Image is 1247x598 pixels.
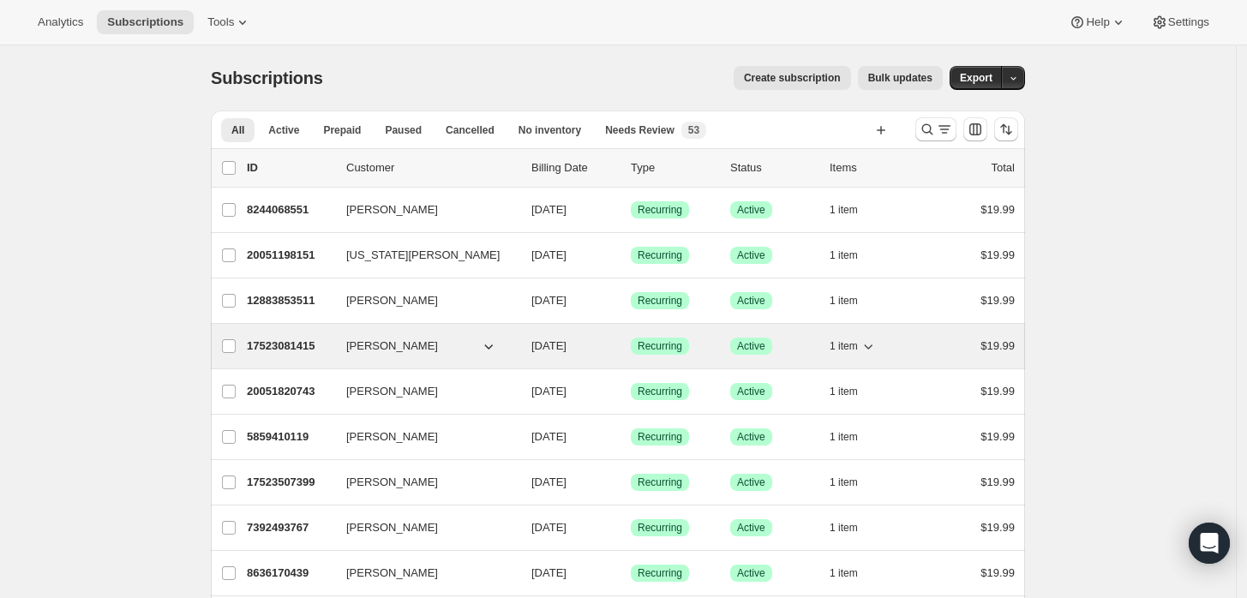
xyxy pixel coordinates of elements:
p: 20051198151 [247,247,333,264]
span: $19.99 [980,430,1015,443]
p: 8244068551 [247,201,333,218]
span: $19.99 [980,566,1015,579]
span: 1 item [830,385,858,398]
span: Settings [1168,15,1209,29]
button: [PERSON_NAME] [336,378,507,405]
p: Billing Date [531,159,617,176]
span: No inventory [519,123,581,137]
span: Subscriptions [107,15,183,29]
p: Customer [346,159,518,176]
button: Create new view [867,118,895,142]
span: [DATE] [531,385,567,398]
span: $19.99 [980,339,1015,352]
p: 17523507399 [247,474,333,491]
span: Needs Review [605,123,674,137]
span: [PERSON_NAME] [346,383,438,400]
button: [PERSON_NAME] [336,559,507,587]
button: 1 item [830,470,877,494]
button: Search and filter results [915,117,956,141]
span: [DATE] [531,566,567,579]
button: [PERSON_NAME] [336,332,507,360]
button: Customize table column order and visibility [963,117,987,141]
div: 8636170439[PERSON_NAME][DATE]SuccessRecurringSuccessActive1 item$19.99 [247,561,1015,585]
div: Items [830,159,915,176]
button: Settings [1141,10,1220,34]
span: Active [268,123,299,137]
span: Recurring [638,203,682,217]
span: $19.99 [980,475,1015,488]
span: [DATE] [531,521,567,534]
button: 1 item [830,425,877,449]
span: Active [737,294,765,308]
span: [PERSON_NAME] [346,201,438,218]
span: Recurring [638,294,682,308]
span: Active [737,248,765,262]
span: Create subscription [744,71,841,85]
p: 17523081415 [247,338,333,355]
span: Analytics [38,15,83,29]
button: 1 item [830,198,877,222]
span: Paused [385,123,422,137]
span: Active [737,430,765,444]
span: [DATE] [531,475,567,488]
span: Active [737,339,765,353]
span: Export [960,71,992,85]
button: 1 item [830,289,877,313]
button: 1 item [830,243,877,267]
span: Subscriptions [211,69,323,87]
button: 1 item [830,334,877,358]
span: Active [737,385,765,398]
button: 1 item [830,380,877,404]
span: Active [737,203,765,217]
span: 1 item [830,339,858,353]
div: 7392493767[PERSON_NAME][DATE]SuccessRecurringSuccessActive1 item$19.99 [247,516,1015,540]
span: [DATE] [531,203,567,216]
span: 1 item [830,566,858,580]
span: 1 item [830,430,858,444]
button: Analytics [27,10,93,34]
span: [US_STATE][PERSON_NAME] [346,247,500,264]
span: 53 [688,123,699,137]
div: Open Intercom Messenger [1189,523,1230,564]
span: Tools [207,15,234,29]
span: [DATE] [531,248,567,261]
button: Bulk updates [858,66,943,90]
div: 12883853511[PERSON_NAME][DATE]SuccessRecurringSuccessActive1 item$19.99 [247,289,1015,313]
span: All [231,123,244,137]
span: [PERSON_NAME] [346,565,438,582]
span: 1 item [830,203,858,217]
span: $19.99 [980,248,1015,261]
button: Subscriptions [97,10,194,34]
button: 1 item [830,516,877,540]
span: Active [737,566,765,580]
button: Help [1058,10,1136,34]
span: 1 item [830,248,858,262]
span: [DATE] [531,339,567,352]
p: 20051820743 [247,383,333,400]
span: Recurring [638,385,682,398]
span: Help [1086,15,1109,29]
p: 8636170439 [247,565,333,582]
span: Recurring [638,566,682,580]
p: Status [730,159,816,176]
span: 1 item [830,521,858,535]
span: Cancelled [446,123,495,137]
span: [PERSON_NAME] [346,519,438,536]
div: 20051198151[US_STATE][PERSON_NAME][DATE]SuccessRecurringSuccessActive1 item$19.99 [247,243,1015,267]
span: $19.99 [980,203,1015,216]
p: Total [992,159,1015,176]
span: Active [737,521,765,535]
div: 8244068551[PERSON_NAME][DATE]SuccessRecurringSuccessActive1 item$19.99 [247,198,1015,222]
span: 1 item [830,294,858,308]
button: Tools [197,10,261,34]
span: Recurring [638,339,682,353]
span: $19.99 [980,521,1015,534]
div: Type [631,159,716,176]
span: Recurring [638,475,682,489]
span: Active [737,475,765,489]
span: [PERSON_NAME] [346,292,438,309]
p: 5859410119 [247,428,333,446]
p: 12883853511 [247,292,333,309]
div: 17523507399[PERSON_NAME][DATE]SuccessRecurringSuccessActive1 item$19.99 [247,470,1015,494]
span: $19.99 [980,294,1015,307]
